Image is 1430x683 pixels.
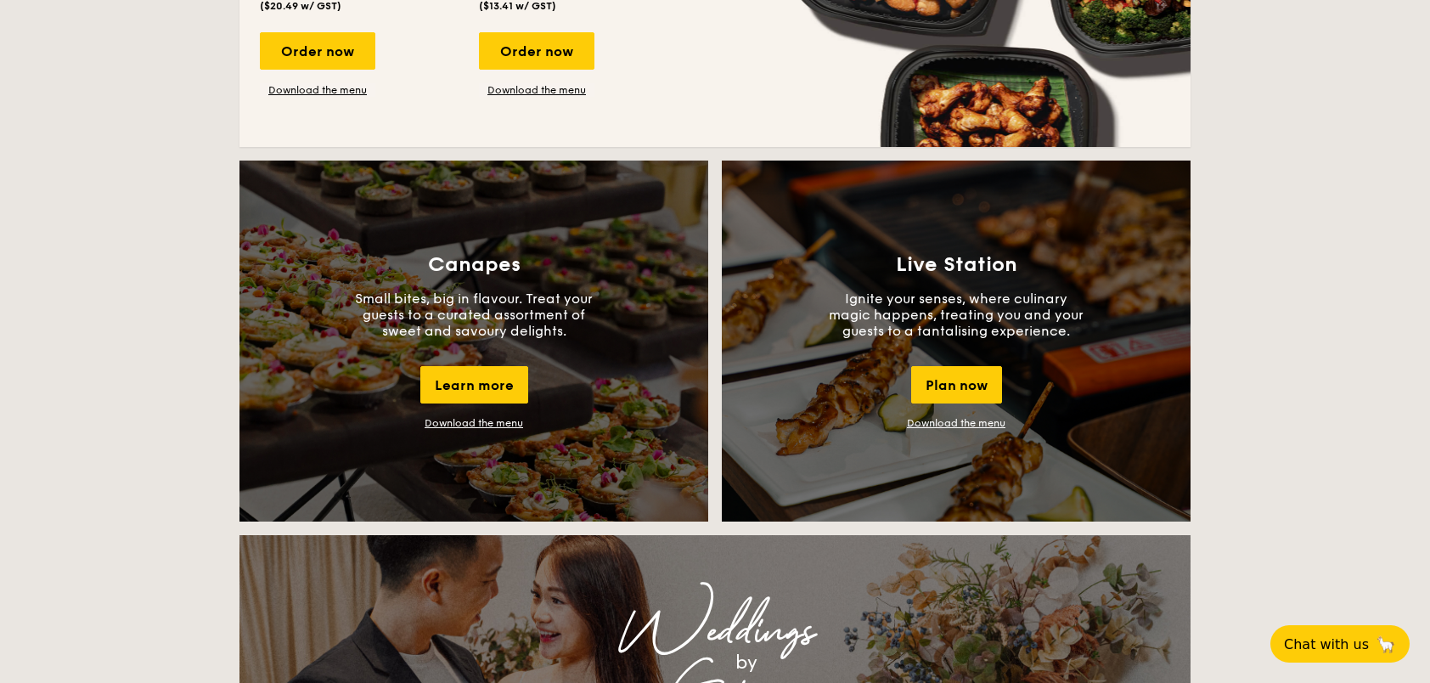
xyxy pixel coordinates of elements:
[479,32,594,70] div: Order now
[260,83,375,97] a: Download the menu
[425,417,523,429] a: Download the menu
[428,253,521,277] h3: Canapes
[829,291,1084,339] p: Ignite your senses, where culinary magic happens, treating you and your guests to a tantalising e...
[896,253,1017,277] h3: Live Station
[1376,635,1396,654] span: 🦙
[479,83,594,97] a: Download the menu
[260,32,375,70] div: Order now
[907,417,1005,429] a: Download the menu
[911,366,1002,404] div: Plan now
[389,617,1041,647] div: Weddings
[1270,625,1410,663] button: Chat with us🦙
[420,366,528,404] div: Learn more
[346,291,601,339] p: Small bites, big in flavour. Treat your guests to a curated assortment of sweet and savoury delig...
[1284,636,1369,652] span: Chat with us
[452,647,1041,678] div: by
